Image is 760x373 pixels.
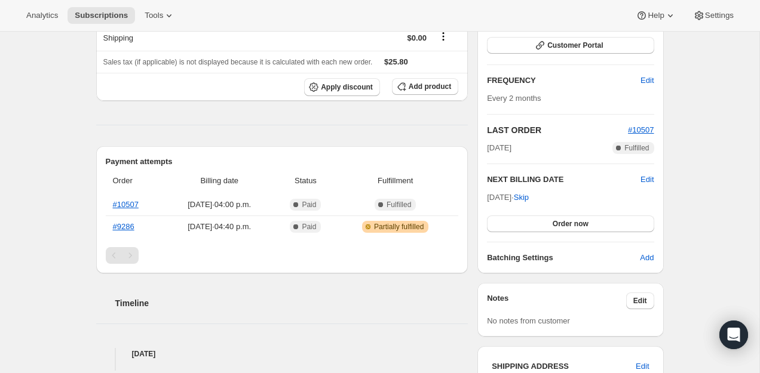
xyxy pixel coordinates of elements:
h2: NEXT BILLING DATE [487,174,641,186]
button: Order now [487,215,654,232]
button: Edit [633,71,661,90]
span: [DATE] [487,142,511,154]
h2: FREQUENCY [487,75,641,87]
span: Status [279,175,332,187]
a: #9286 [113,222,134,231]
span: Partially fulfilled [374,222,424,232]
h3: SHIPPING ADDRESS [492,360,636,372]
span: Add product [409,82,451,91]
nav: Pagination [106,247,459,264]
button: Edit [626,292,654,309]
span: [DATE] · 04:40 p.m. [167,221,272,233]
a: #10507 [113,200,139,209]
h2: Timeline [115,297,468,309]
span: $0.00 [407,33,427,42]
button: Analytics [19,7,65,24]
span: No notes from customer [487,316,570,325]
span: Settings [705,11,734,20]
button: Tools [137,7,182,24]
div: Open Intercom Messenger [719,320,748,349]
span: Apply discount [321,82,373,92]
span: Add [640,252,654,264]
span: Fulfilled [387,200,411,209]
span: Subscriptions [75,11,128,20]
button: Add [633,248,661,267]
button: #10507 [628,124,654,136]
h2: LAST ORDER [487,124,628,136]
button: Shipping actions [434,30,453,43]
button: Add product [392,78,458,95]
span: Fulfilled [624,143,649,153]
span: [DATE] · [487,193,529,202]
span: Paid [302,200,316,209]
h2: Payment attempts [106,156,459,168]
span: Customer Portal [547,41,603,50]
span: Edit [641,75,654,87]
button: Apply discount [304,78,380,96]
span: Order now [553,219,589,229]
a: #10507 [628,125,654,134]
span: $25.80 [384,57,408,66]
span: Fulfillment [339,175,451,187]
h4: [DATE] [96,348,468,360]
button: Settings [686,7,741,24]
th: Order [106,168,164,194]
span: Analytics [26,11,58,20]
span: Help [648,11,664,20]
button: Subscriptions [68,7,135,24]
span: Edit [633,296,647,306]
button: Help [629,7,683,24]
button: Edit [641,174,654,186]
h6: Batching Settings [487,252,640,264]
th: Shipping [96,24,276,51]
span: Paid [302,222,316,232]
span: Sales tax (if applicable) is not displayed because it is calculated with each new order. [103,58,373,66]
span: Billing date [167,175,272,187]
span: Skip [514,192,529,204]
span: Every 2 months [487,94,541,103]
span: [DATE] · 04:00 p.m. [167,199,272,211]
span: Edit [636,360,649,372]
h3: Notes [487,292,626,309]
span: Tools [145,11,163,20]
button: Customer Portal [487,37,654,54]
button: Skip [507,188,536,207]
